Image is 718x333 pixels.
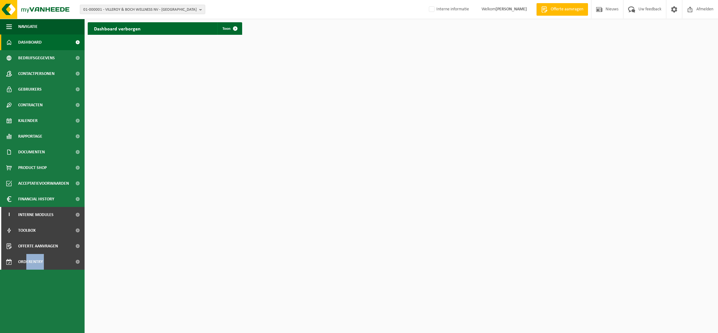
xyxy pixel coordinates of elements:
[18,144,45,160] span: Documenten
[18,113,38,129] span: Kalender
[18,129,42,144] span: Rapportage
[88,22,147,34] h2: Dashboard verborgen
[222,27,231,31] span: Toon
[83,5,197,14] span: 01-000001 - VILLEROY & BOCH WELLNESS NV - [GEOGRAPHIC_DATA]
[217,22,242,35] a: Toon
[18,254,71,270] span: Orderentry Goedkeuring
[80,5,205,14] button: 01-000001 - VILLEROY & BOCH WELLNESS NV - [GEOGRAPHIC_DATA]
[18,19,38,34] span: Navigatie
[18,238,58,254] span: Offerte aanvragen
[496,7,527,12] strong: [PERSON_NAME]
[18,191,54,207] span: Financial History
[18,34,42,50] span: Dashboard
[18,207,54,223] span: Interne modules
[18,50,55,66] span: Bedrijfsgegevens
[18,82,42,97] span: Gebruikers
[18,66,55,82] span: Contactpersonen
[18,160,47,176] span: Product Shop
[18,176,69,191] span: Acceptatievoorwaarden
[536,3,588,16] a: Offerte aanvragen
[549,6,585,13] span: Offerte aanvragen
[18,223,36,238] span: Toolbox
[18,97,43,113] span: Contracten
[6,207,12,223] span: I
[428,5,469,14] label: Interne informatie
